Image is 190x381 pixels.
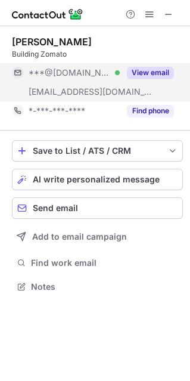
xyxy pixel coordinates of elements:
button: Reveal Button [127,105,174,117]
button: Find work email [12,255,183,271]
img: ContactOut v5.3.10 [12,7,83,21]
button: AI write personalized message [12,169,183,190]
span: Notes [31,281,178,292]
span: Send email [33,203,78,213]
button: Send email [12,197,183,219]
button: Notes [12,278,183,295]
div: Save to List / ATS / CRM [33,146,162,156]
div: Building Zomato [12,49,183,60]
span: Find work email [31,258,178,268]
span: [EMAIL_ADDRESS][DOMAIN_NAME] [29,86,152,97]
div: [PERSON_NAME] [12,36,92,48]
span: Add to email campaign [32,232,127,241]
span: ***@[DOMAIN_NAME] [29,67,111,78]
button: Add to email campaign [12,226,183,247]
span: AI write personalized message [33,175,160,184]
button: Reveal Button [127,67,174,79]
button: save-profile-one-click [12,140,183,162]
